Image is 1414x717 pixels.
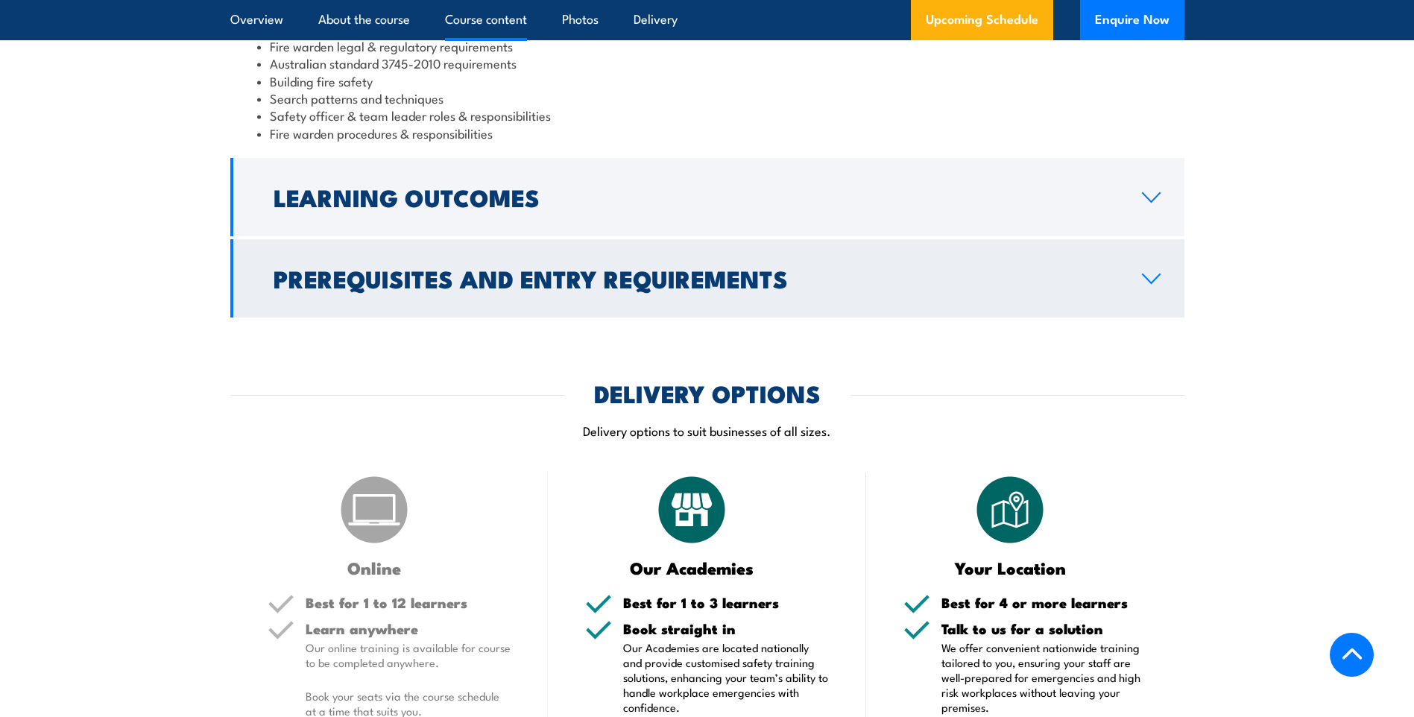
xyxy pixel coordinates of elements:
[941,622,1147,636] h5: Talk to us for a solution
[623,622,829,636] h5: Book straight in
[257,54,1158,72] li: Australian standard 3745-2010 requirements
[274,268,1118,288] h2: Prerequisites and Entry Requirements
[230,158,1184,236] a: Learning Outcomes
[306,622,511,636] h5: Learn anywhere
[257,89,1158,107] li: Search patterns and techniques
[306,640,511,670] p: Our online training is available for course to be completed anywhere.
[623,640,829,715] p: Our Academies are located nationally and provide customised safety training solutions, enhancing ...
[585,559,799,576] h3: Our Academies
[941,640,1147,715] p: We offer convenient nationwide training tailored to you, ensuring your staff are well-prepared fo...
[257,124,1158,142] li: Fire warden procedures & responsibilities
[274,186,1118,207] h2: Learning Outcomes
[257,37,1158,54] li: Fire warden legal & regulatory requirements
[257,72,1158,89] li: Building fire safety
[941,596,1147,610] h5: Best for 4 or more learners
[230,239,1184,318] a: Prerequisites and Entry Requirements
[268,559,482,576] h3: Online
[623,596,829,610] h5: Best for 1 to 3 learners
[257,107,1158,124] li: Safety officer & team leader roles & responsibilities
[903,559,1117,576] h3: Your Location
[230,422,1184,439] p: Delivery options to suit businesses of all sizes.
[594,382,821,403] h2: DELIVERY OPTIONS
[306,596,511,610] h5: Best for 1 to 12 learners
